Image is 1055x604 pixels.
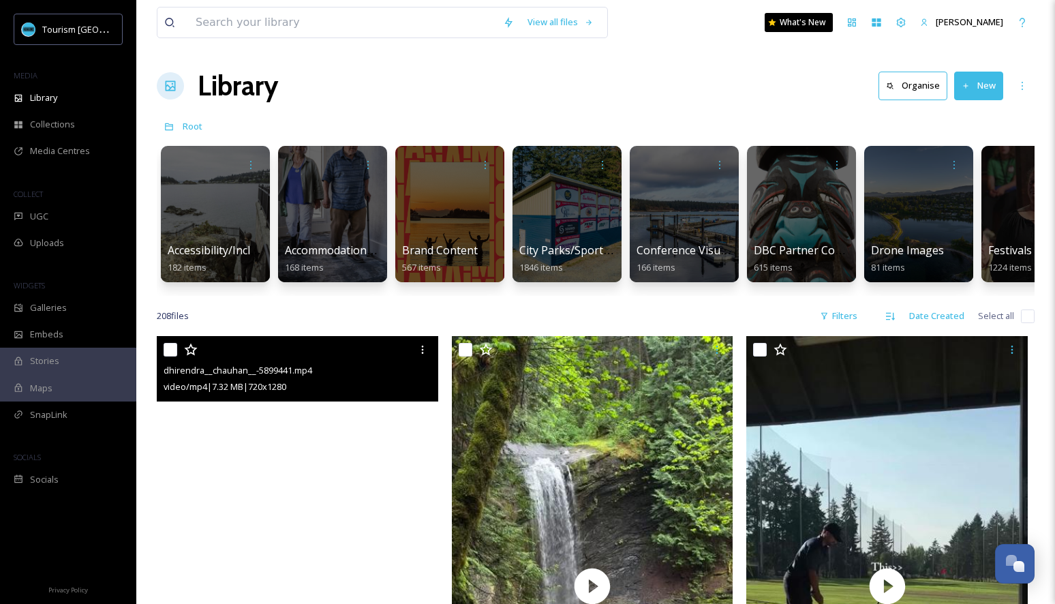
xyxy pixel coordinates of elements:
span: Maps [30,382,52,395]
a: View all files [521,9,600,35]
a: Accommodations by Biz168 items [285,244,406,273]
span: Collections [30,118,75,131]
span: Tourism [GEOGRAPHIC_DATA] [42,22,164,35]
div: Date Created [902,303,971,329]
a: City Parks/Sport Images1846 items [519,244,643,273]
span: 567 items [402,261,441,273]
span: dhirendra__chauhan__-5899441.mp4 [164,364,312,376]
span: City Parks/Sport Images [519,243,643,258]
a: Organise [878,72,954,100]
span: SOCIALS [14,452,41,462]
img: tourism_nanaimo_logo.jpeg [22,22,35,36]
a: Conference Visuals166 items [637,244,735,273]
span: Root [183,120,202,132]
span: Select all [978,309,1014,322]
button: Open Chat [995,544,1035,584]
input: Search your library [189,7,496,37]
a: Root [183,118,202,134]
span: [PERSON_NAME] [936,16,1003,28]
span: UGC [30,210,48,223]
span: 1846 items [519,261,563,273]
span: Drone Images [871,243,944,258]
a: Brand Content567 items [402,244,478,273]
span: Uploads [30,237,64,250]
span: Brand Content [402,243,478,258]
span: Conference Visuals [637,243,735,258]
span: WIDGETS [14,280,45,290]
a: Accessibility/Inclusivity182 items [168,244,283,273]
span: 1224 items [988,261,1032,273]
span: Galleries [30,301,67,314]
span: DBC Partner Contrent [754,243,868,258]
span: Accommodations by Biz [285,243,406,258]
span: Socials [30,473,59,486]
span: video/mp4 | 7.32 MB | 720 x 1280 [164,380,286,393]
span: 208 file s [157,309,189,322]
span: Media Centres [30,145,90,157]
span: 182 items [168,261,207,273]
span: 168 items [285,261,324,273]
span: Privacy Policy [48,586,88,594]
span: Accessibility/Inclusivity [168,243,283,258]
span: 81 items [871,261,905,273]
span: Embeds [30,328,63,341]
a: [PERSON_NAME] [913,9,1010,35]
a: DBC Partner Contrent615 items [754,244,868,273]
span: SnapLink [30,408,67,421]
span: Stories [30,354,59,367]
a: Privacy Policy [48,581,88,597]
a: Library [198,65,278,106]
span: MEDIA [14,70,37,80]
span: COLLECT [14,189,43,199]
span: Library [30,91,57,104]
span: 615 items [754,261,793,273]
span: 166 items [637,261,675,273]
button: Organise [878,72,947,100]
a: What's New [765,13,833,32]
button: New [954,72,1003,100]
div: Filters [813,303,864,329]
a: Drone Images81 items [871,244,944,273]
